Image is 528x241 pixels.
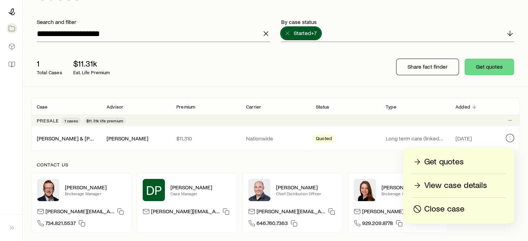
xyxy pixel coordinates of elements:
p: 1 [37,59,62,68]
p: [PERSON_NAME][EMAIL_ADDRESS][DOMAIN_NAME] [362,208,431,217]
p: Presale [37,118,59,123]
p: [PERSON_NAME] [170,184,231,191]
p: Chief Distribution Officer [276,191,336,196]
p: Contact us [37,162,514,167]
button: Get quotes [464,59,514,75]
div: [PERSON_NAME] & [PERSON_NAME] [37,135,95,142]
p: Case [37,104,48,110]
span: 646.760.7363 [257,220,288,229]
p: By case status [281,18,514,25]
img: Ellen Wall [354,179,376,201]
p: Carrier [246,104,261,110]
a: View case details [411,180,506,192]
p: Close case [424,204,464,215]
p: Long term care (linked benefit) [386,135,444,142]
p: Added [455,104,470,110]
p: Premium [176,104,195,110]
div: Client cases [31,98,520,151]
p: [PERSON_NAME][EMAIL_ADDRESS][DOMAIN_NAME] [151,208,220,217]
p: Type [386,104,396,110]
span: Quoted [316,136,332,143]
p: Search and filter [37,18,270,25]
span: 929.209.8778 [362,220,393,229]
img: Matt Kaas [37,179,59,201]
p: Case Manager [170,191,231,196]
img: Dan Pierson [248,179,270,201]
p: Get quotes [424,156,464,167]
span: DP [146,183,162,197]
p: Nationwide [246,135,305,142]
p: $11,310 [176,135,235,142]
a: Get quotes [411,156,506,168]
button: Started+7 [281,27,321,39]
p: Brokerage Manager [65,191,125,196]
p: [PERSON_NAME][EMAIL_ADDRESS][PERSON_NAME][DOMAIN_NAME] [45,208,114,217]
p: Advisor [107,104,123,110]
p: [PERSON_NAME] [65,184,125,191]
a: [PERSON_NAME] & [PERSON_NAME] [37,135,126,141]
p: Share fact finder [408,63,447,70]
p: [PERSON_NAME][EMAIL_ADDRESS][DOMAIN_NAME] [257,208,325,217]
span: 1 cases [65,118,78,123]
p: Total Cases [37,70,62,75]
p: Est. Life Premium [73,70,110,75]
p: Brokerage Operations [382,191,442,196]
span: $11.31k life premium [86,118,123,123]
span: Started +7 [294,29,317,36]
button: Share fact finder [396,59,459,75]
span: [DATE] [455,135,472,142]
div: [PERSON_NAME] [107,135,148,142]
button: Close case [411,203,506,215]
p: $11.31k [73,59,110,68]
p: View case details [424,180,487,191]
p: [PERSON_NAME] [382,184,442,191]
p: Status [316,104,329,110]
span: 734.821.5537 [45,220,76,229]
p: [PERSON_NAME] [276,184,336,191]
